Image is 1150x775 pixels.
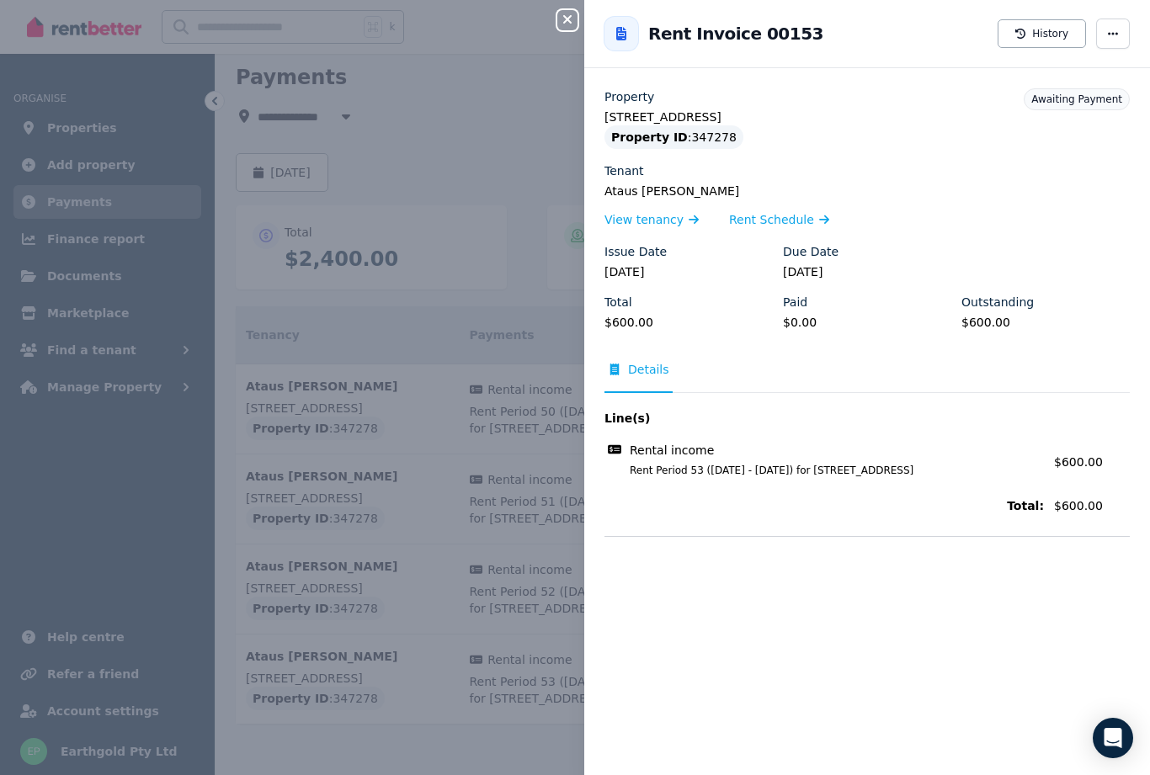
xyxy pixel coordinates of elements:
[604,314,773,331] legend: $600.00
[729,211,814,228] span: Rent Schedule
[604,497,1044,514] span: Total:
[604,162,644,179] label: Tenant
[610,464,1044,477] span: Rent Period 53 ([DATE] - [DATE]) for [STREET_ADDRESS]
[1054,497,1130,514] span: $600.00
[604,294,632,311] label: Total
[604,211,699,228] a: View tenancy
[961,314,1130,331] legend: $600.00
[604,263,773,280] legend: [DATE]
[604,410,1044,427] span: Line(s)
[783,263,951,280] legend: [DATE]
[1093,718,1133,758] div: Open Intercom Messenger
[783,294,807,311] label: Paid
[961,294,1034,311] label: Outstanding
[604,183,1130,199] legend: Ataus [PERSON_NAME]
[1054,455,1103,469] span: $600.00
[604,211,684,228] span: View tenancy
[604,361,1130,393] nav: Tabs
[604,109,1130,125] legend: [STREET_ADDRESS]
[604,88,654,105] label: Property
[630,442,714,459] span: Rental income
[998,19,1086,48] button: History
[729,211,829,228] a: Rent Schedule
[783,314,951,331] legend: $0.00
[648,22,823,45] h2: Rent Invoice 00153
[611,129,688,146] span: Property ID
[783,243,839,260] label: Due Date
[604,243,667,260] label: Issue Date
[604,125,743,149] div: : 347278
[1031,93,1122,105] span: Awaiting Payment
[628,361,669,378] span: Details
